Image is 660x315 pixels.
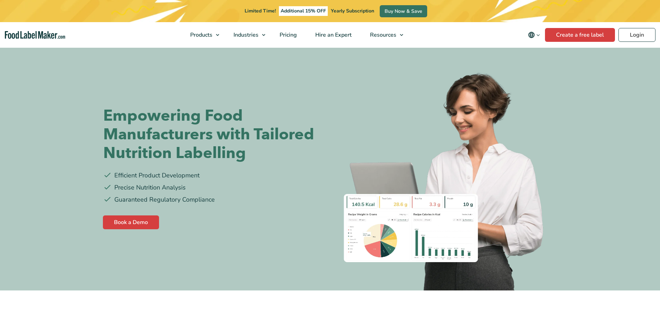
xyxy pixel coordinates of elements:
[231,31,259,39] span: Industries
[103,215,159,229] a: Book a Demo
[103,183,325,192] li: Precise Nutrition Analysis
[103,171,325,180] li: Efficient Product Development
[306,22,359,48] a: Hire an Expert
[103,106,325,163] h1: Empowering Food Manufacturers with Tailored Nutrition Labelling
[545,28,615,42] a: Create a free label
[361,22,407,48] a: Resources
[278,31,298,39] span: Pricing
[279,6,328,16] span: Additional 15% OFF
[618,28,655,42] a: Login
[5,31,65,39] a: Food Label Maker homepage
[313,31,352,39] span: Hire an Expert
[225,22,269,48] a: Industries
[245,8,276,14] span: Limited Time!
[380,5,427,17] a: Buy Now & Save
[523,28,545,42] button: Change language
[103,195,325,204] li: Guaranteed Regulatory Compliance
[368,31,397,39] span: Resources
[188,31,213,39] span: Products
[271,22,305,48] a: Pricing
[181,22,223,48] a: Products
[331,8,374,14] span: Yearly Subscription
